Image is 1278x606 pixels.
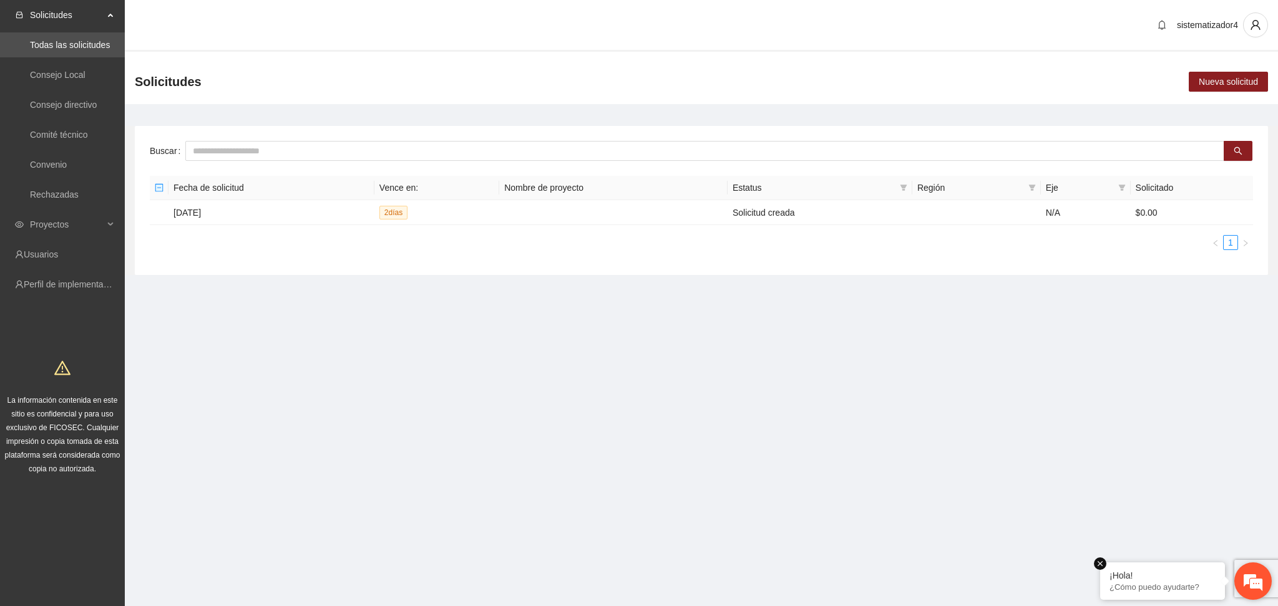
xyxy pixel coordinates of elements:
[1189,72,1268,92] button: Nueva solicitud
[30,40,110,50] a: Todas las solicitudes
[168,176,374,200] th: Fecha de solicitud
[728,200,912,225] td: Solicitud creada
[1224,141,1252,161] button: search
[917,181,1023,195] span: Región
[30,190,79,200] a: Rechazadas
[733,181,895,195] span: Estatus
[1243,12,1268,37] button: user
[1223,235,1238,250] li: 1
[1118,184,1126,191] span: filter
[1152,15,1172,35] button: bell
[1131,200,1253,225] td: $0.00
[24,279,121,289] a: Perfil de implementadora
[374,176,499,200] th: Vence en:
[897,178,910,197] span: filter
[1177,20,1238,30] span: sistematizador4
[168,200,374,225] td: [DATE]
[1244,19,1267,31] span: user
[1153,20,1171,30] span: bell
[1026,178,1038,197] span: filter
[30,2,104,27] span: Solicitudes
[30,130,88,140] a: Comité técnico
[499,176,728,200] th: Nombre de proyecto
[135,72,202,92] span: Solicitudes
[1224,236,1237,249] a: 1
[1110,570,1216,580] div: ¡Hola!
[1131,176,1253,200] th: Solicitado
[1208,235,1223,250] li: Previous Page
[1238,235,1253,250] button: right
[150,141,185,161] label: Buscar
[15,220,24,229] span: eye
[900,184,907,191] span: filter
[1238,235,1253,250] li: Next Page
[1041,200,1131,225] td: N/A
[1234,147,1242,156] span: search
[379,206,407,219] span: 2 día s
[1110,582,1216,592] p: ¿Cómo puedo ayudarte?
[1116,178,1128,197] span: filter
[24,249,58,259] a: Usuarios
[5,396,120,473] span: La información contenida en este sitio es confidencial y para uso exclusivo de FICOSEC. Cualquier...
[1046,181,1113,195] span: Eje
[30,160,67,170] a: Convenio
[1212,239,1219,247] span: left
[54,360,71,376] span: warning
[1242,239,1249,247] span: right
[1208,235,1223,250] button: left
[1199,75,1258,89] span: Nueva solicitud
[1028,184,1036,191] span: filter
[30,70,85,80] a: Consejo Local
[155,183,163,192] span: minus-square
[30,212,104,237] span: Proyectos
[30,100,97,110] a: Consejo directivo
[15,11,24,19] span: inbox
